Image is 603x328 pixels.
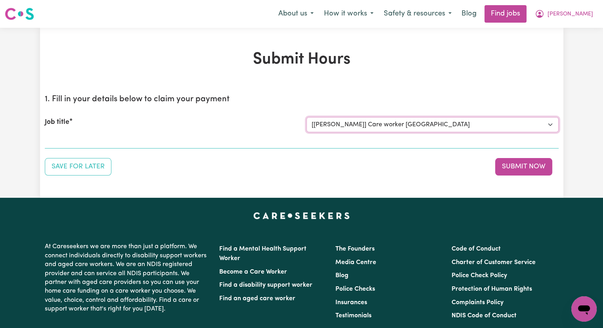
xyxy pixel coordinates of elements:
a: Code of Conduct [452,246,501,252]
iframe: Button to launch messaging window [571,296,597,322]
a: Find an aged care worker [219,295,295,302]
button: Submit your job report [495,158,552,176]
a: Protection of Human Rights [452,286,532,292]
a: Media Centre [335,259,376,266]
a: Police Check Policy [452,272,507,279]
a: Find a disability support worker [219,282,312,288]
a: Find jobs [484,5,526,23]
a: Blog [457,5,481,23]
a: Insurances [335,299,367,306]
button: Save your job report [45,158,111,176]
a: The Founders [335,246,375,252]
button: Safety & resources [379,6,457,22]
a: Police Checks [335,286,375,292]
a: Careseekers home page [253,212,350,218]
a: Charter of Customer Service [452,259,536,266]
a: Careseekers logo [5,5,34,23]
a: Testimonials [335,313,371,319]
button: About us [273,6,319,22]
span: [PERSON_NAME] [547,10,593,19]
h2: 1. Fill in your details below to claim your payment [45,95,559,104]
a: Find a Mental Health Support Worker [219,246,306,262]
button: My Account [530,6,598,22]
button: How it works [319,6,379,22]
p: At Careseekers we are more than just a platform. We connect individuals directly to disability su... [45,239,210,316]
a: NDIS Code of Conduct [452,313,517,319]
img: Careseekers logo [5,7,34,21]
label: Job title [45,117,69,127]
h1: Submit Hours [45,50,559,69]
a: Complaints Policy [452,299,503,306]
a: Become a Care Worker [219,269,287,275]
a: Blog [335,272,348,279]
